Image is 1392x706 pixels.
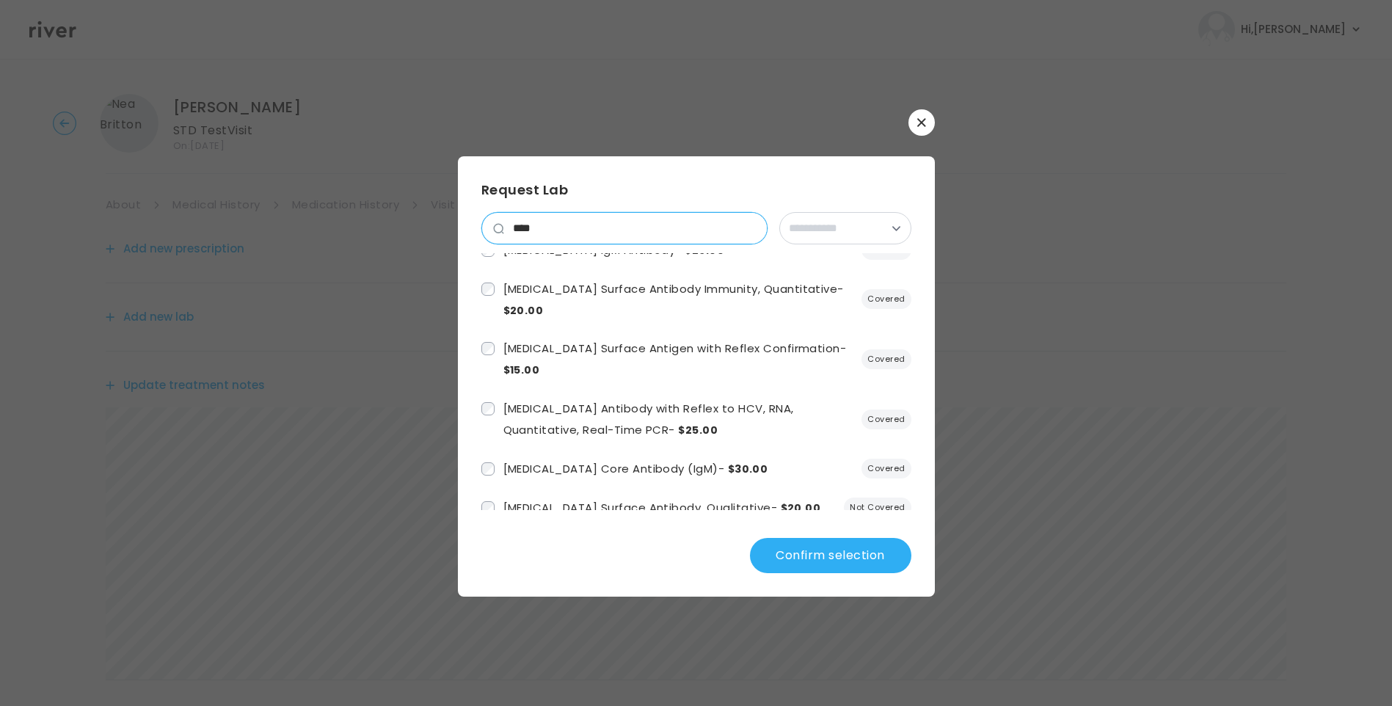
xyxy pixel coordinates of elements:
[503,363,540,377] span: $15.00
[781,501,821,515] span: $20.00
[504,213,767,244] input: search
[503,401,794,437] span: [MEDICAL_DATA] Antibody with Reflex to HCV, RNA, Quantitative, Real-Time PCR -
[481,402,495,415] input: 295ba599-7b99-49f8-8b29-fd6469e526a9
[481,283,495,296] input: 82b9b03a-46a4-4702-94bf-286f3cb7f6b0
[728,462,768,476] span: $30.00
[503,242,724,258] span: [MEDICAL_DATA] IgM Antibody -
[678,423,718,437] span: $25.00
[750,538,911,573] button: Confirm selection
[503,461,768,476] span: [MEDICAL_DATA] Core Antibody (IgM) -
[503,341,847,377] span: [MEDICAL_DATA] Surface Antigen with Reflex Confirmation -
[481,180,911,200] h3: Request Lab
[503,281,844,318] span: [MEDICAL_DATA] Surface Antibody Immunity, Quantitative -
[685,243,724,258] span: $25.00
[481,462,495,476] input: d4a61e6c-8157-4290-b8ab-5522af100eef
[861,410,911,429] span: Covered
[861,349,911,369] span: Covered
[503,500,821,515] span: [MEDICAL_DATA] Surface Antibody, Qualitative -
[503,303,544,318] span: $20.00
[844,498,911,517] span: This lab is not covered by River Health's formulary
[481,501,495,514] input: 1731ad16-bca2-443d-a9ad-7d595dba45d4
[861,459,911,478] span: Covered
[481,342,495,355] input: 3a845049-460a-48de-be21-677db5bf9574
[861,289,911,309] span: Covered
